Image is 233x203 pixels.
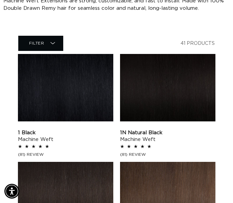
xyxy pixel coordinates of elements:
[181,41,215,46] span: 41 products
[18,36,63,51] summary: Filter
[29,41,44,45] span: Filter
[4,184,19,199] div: Accessibility Menu
[18,129,113,143] a: 1 Black Machine Weft
[120,129,215,143] a: 1N Natural Black Machine Weft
